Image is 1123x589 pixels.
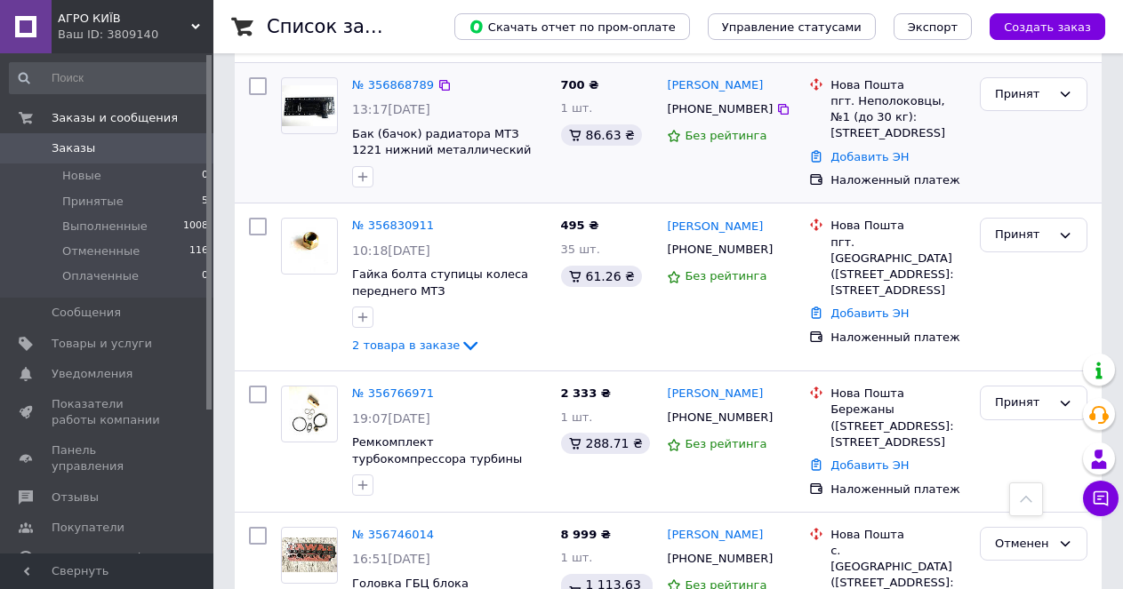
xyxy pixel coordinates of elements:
span: Панель управления [52,442,164,474]
div: Наложенный платеж [830,172,966,188]
a: Фото товару [281,527,338,584]
span: Покупатели [52,520,124,536]
span: Оплаченные [62,268,139,284]
button: Экспорт [894,13,972,40]
div: 86.63 ₴ [561,124,642,146]
span: Отмененные [62,243,140,259]
div: [PHONE_NUMBER] [663,238,776,261]
div: [PHONE_NUMBER] [663,547,776,570]
span: 2 товара в заказе [352,338,460,352]
span: 1 шт. [561,410,593,424]
span: 0 [202,268,208,284]
img: Фото товару [282,537,337,572]
button: Управление статусами [708,13,876,40]
span: 2 333 ₴ [561,386,611,400]
span: Сообщения [52,305,121,321]
span: 1 шт. [561,551,593,564]
a: [PERSON_NAME] [667,527,763,544]
div: пгт. Неполоковцы, №1 (до 30 кг): [STREET_ADDRESS] [830,93,966,142]
span: Товары и услуги [52,336,152,352]
span: Без рейтинга [685,269,766,283]
a: № 356868789 [352,78,434,92]
span: 19:07[DATE] [352,411,430,426]
div: пгт. [GEOGRAPHIC_DATA] ([STREET_ADDRESS]: [STREET_ADDRESS] [830,235,966,299]
div: Нова Пошта [830,77,966,93]
div: Наложенный платеж [830,482,966,497]
div: Ваш ID: 3809140 [58,27,213,43]
div: Наложенный платеж [830,330,966,346]
span: Принятые [62,194,124,210]
a: [PERSON_NAME] [667,219,763,235]
div: Принят [995,226,1051,244]
span: Без рейтинга [685,129,766,142]
img: Фото товару [289,219,331,274]
span: Показатели работы компании [52,396,164,428]
span: 8 999 ₴ [561,528,611,541]
span: 5 [202,194,208,210]
a: 2 товара в заказе [352,338,481,352]
span: Экспорт [908,20,958,34]
span: 700 ₴ [561,78,599,92]
span: 0 [202,168,208,184]
span: Создать заказ [1004,20,1091,34]
span: 10:18[DATE] [352,243,430,258]
input: Поиск [9,62,210,94]
span: 1 шт. [561,101,593,115]
a: [PERSON_NAME] [667,77,763,94]
span: Без рейтинга [685,437,766,450]
a: Ремкомплект турбокомпрессора турбины ткр 11Н1 11Н2 Р/К-ТКР-11 [352,435,522,482]
a: № 356766971 [352,386,434,400]
button: Создать заказ [990,13,1105,40]
span: 1008 [183,219,208,235]
a: Бак (бачок) радиатора МТЗ 1221 нижний металлический 1221-1301075 [352,127,531,173]
a: Добавить ЭН [830,458,909,472]
img: Фото товару [289,386,331,442]
span: АГРО КИЇВ [58,11,191,27]
span: Новые [62,168,101,184]
div: Бережаны ([STREET_ADDRESS]: [STREET_ADDRESS] [830,402,966,450]
span: 116 [189,243,208,259]
a: Гайка болта ступицы колеса переднего МТЗ [US_EMPLOYER_IDENTIFICATION_NUMBER] [352,267,598,314]
div: Принят [995,85,1051,104]
span: 35 шт. [561,243,600,256]
a: Фото товару [281,386,338,442]
span: 16:51[DATE] [352,552,430,566]
span: Заказы [52,140,95,156]
span: 13:17[DATE] [352,102,430,116]
span: Отзывы [52,490,99,505]
span: Управление статусами [722,20,862,34]
a: № 356830911 [352,219,434,232]
div: 288.71 ₴ [561,433,650,454]
a: Добавить ЭН [830,150,909,163]
div: Нова Пошта [830,386,966,402]
div: [PHONE_NUMBER] [663,98,776,121]
span: Заказы и сообщения [52,110,178,126]
button: Чат с покупателем [1083,481,1119,516]
div: 61.26 ₴ [561,266,642,287]
a: Создать заказ [972,20,1105,33]
a: № 356746014 [352,528,434,541]
button: Скачать отчет по пром-оплате [454,13,690,40]
div: Нова Пошта [830,527,966,543]
a: Фото товару [281,218,338,275]
div: [PHONE_NUMBER] [663,406,776,429]
a: [PERSON_NAME] [667,386,763,402]
img: Фото товару [282,85,337,127]
a: Фото товару [281,77,338,134]
div: Нова Пошта [830,218,966,234]
div: Принят [995,394,1051,412]
span: Скачать отчет по пром-оплате [469,19,676,35]
span: 495 ₴ [561,219,599,232]
div: Отменен [995,535,1051,553]
span: Выполненные [62,219,148,235]
span: Каталог ProSale [52,550,148,566]
a: Добавить ЭН [830,306,909,320]
h1: Список заказов [267,16,420,37]
span: Уведомления [52,366,132,382]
